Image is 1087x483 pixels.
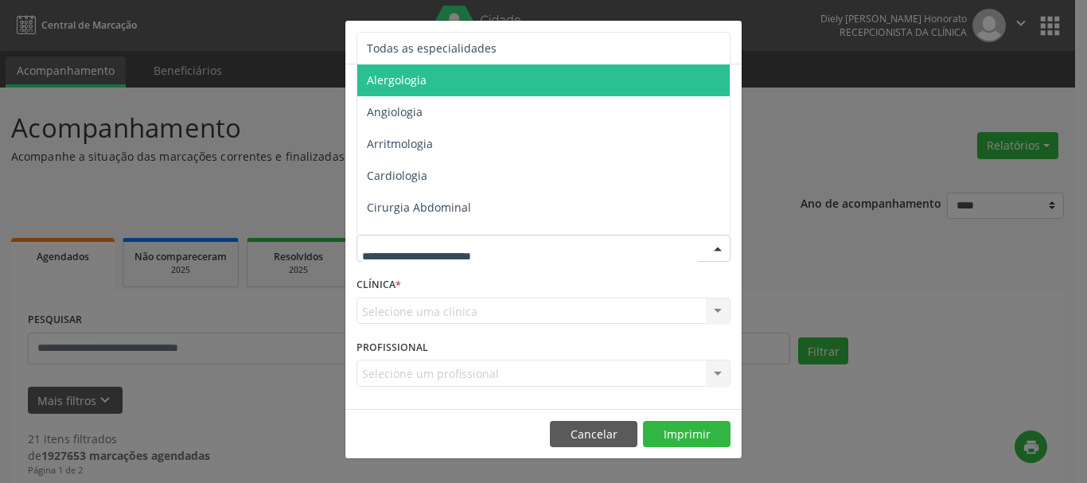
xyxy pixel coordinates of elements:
[367,72,427,88] span: Alergologia
[367,104,423,119] span: Angiologia
[367,168,427,183] span: Cardiologia
[356,32,539,53] h5: Relatório de agendamentos
[367,136,433,151] span: Arritmologia
[367,200,471,215] span: Cirurgia Abdominal
[356,273,401,298] label: CLÍNICA
[550,421,637,448] button: Cancelar
[356,335,428,360] label: PROFISSIONAL
[367,41,497,56] span: Todas as especialidades
[367,232,465,247] span: Cirurgia Bariatrica
[643,421,731,448] button: Imprimir
[710,21,742,60] button: Close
